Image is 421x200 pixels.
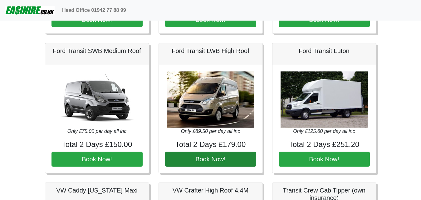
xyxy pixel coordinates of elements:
h5: Ford Transit LWB High Roof [165,47,256,55]
img: easihire_logo_small.png [5,4,55,17]
button: Book Now! [51,152,143,167]
h4: Total 2 Days £150.00 [51,140,143,149]
button: Book Now! [165,152,256,167]
img: Ford Transit LWB High Roof [167,71,254,128]
h5: VW Crafter High Roof 4.4M [165,187,256,194]
i: Only £89.50 per day all inc [181,129,240,134]
a: Head Office 01942 77 88 99 [60,4,129,17]
img: Ford Transit Luton [281,71,368,128]
h5: VW Caddy [US_STATE] Maxi [51,187,143,194]
h4: Total 2 Days £251.20 [279,140,370,149]
h4: Total 2 Days £179.00 [165,140,256,149]
h5: Ford Transit SWB Medium Roof [51,47,143,55]
i: Only £75.00 per day all inc [67,129,126,134]
i: Only £125.60 per day all inc [293,129,355,134]
h5: Ford Transit Luton [279,47,370,55]
b: Head Office 01942 77 88 99 [62,7,126,13]
img: Ford Transit SWB Medium Roof [53,71,141,128]
button: Book Now! [279,152,370,167]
